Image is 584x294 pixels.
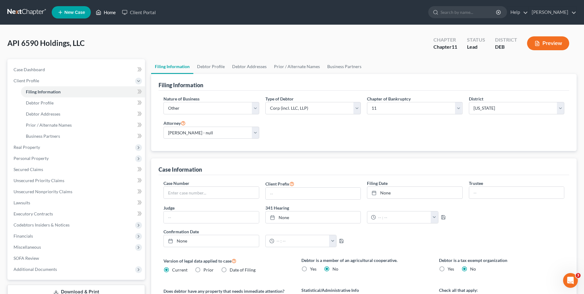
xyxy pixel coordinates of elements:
[26,122,72,128] span: Prior / Alternate Names
[262,205,466,211] label: 341 Hearing
[228,59,270,74] a: Debtor Addresses
[9,175,145,186] a: Unsecured Priority Claims
[495,43,517,51] div: DEB
[164,211,259,223] input: --
[9,64,145,75] a: Case Dashboard
[164,187,259,198] input: Enter case number...
[367,96,411,102] label: Chapter of Bankruptcy
[172,267,187,272] span: Current
[576,273,581,278] span: 3
[469,96,483,102] label: District
[376,211,431,223] input: -- : --
[163,96,199,102] label: Nature of Business
[469,180,483,186] label: Trustee
[9,186,145,197] a: Unsecured Nonpriority Claims
[441,6,497,18] input: Search by name...
[469,187,564,198] input: --
[310,266,316,272] span: Yes
[367,187,462,198] a: None
[433,36,457,43] div: Chapter
[119,7,159,18] a: Client Portal
[332,266,338,272] span: No
[14,78,39,83] span: Client Profile
[9,164,145,175] a: Secured Claims
[26,100,54,105] span: Debtor Profile
[163,205,175,211] label: Judge
[495,36,517,43] div: District
[14,178,64,183] span: Unsecured Priority Claims
[14,189,72,194] span: Unsecured Nonpriority Claims
[159,81,203,89] div: Filing Information
[439,287,564,293] label: Check all that apply:
[21,108,145,120] a: Debtor Addresses
[193,59,228,74] a: Debtor Profile
[21,97,145,108] a: Debtor Profile
[14,211,53,216] span: Executory Contracts
[9,197,145,208] a: Lawsuits
[26,111,60,116] span: Debtor Addresses
[507,7,528,18] a: Help
[203,267,214,272] span: Prior
[14,255,39,261] span: SOFA Review
[64,10,85,15] span: New Case
[230,267,256,272] span: Date of Filing
[14,233,33,239] span: Financials
[93,7,119,18] a: Home
[164,235,259,247] a: None
[21,86,145,97] a: Filing Information
[21,120,145,131] a: Prior / Alternate Names
[14,67,45,72] span: Case Dashboard
[159,166,202,173] div: Case Information
[467,43,485,51] div: Lead
[563,273,578,288] iframe: Intercom live chat
[266,188,360,199] input: --
[433,43,457,51] div: Chapter
[266,211,360,223] a: None
[324,59,365,74] a: Business Partners
[14,145,40,150] span: Real Property
[14,156,49,161] span: Personal Property
[265,180,294,187] label: Client Prefix
[270,59,324,74] a: Prior / Alternate Names
[265,96,294,102] label: Type of Debtor
[14,244,41,250] span: Miscellaneous
[163,119,186,127] label: Attorney
[14,200,30,205] span: Lawsuits
[470,266,476,272] span: No
[301,287,427,293] label: Statistical/Administrative Info
[467,36,485,43] div: Status
[14,222,70,227] span: Codebtors Insiders & Notices
[367,180,388,186] label: Filing Date
[163,180,189,186] label: Case Number
[448,266,454,272] span: Yes
[163,257,289,264] label: Version of legal data applied to case
[14,167,43,172] span: Secured Claims
[9,253,145,264] a: SOFA Review
[9,208,145,219] a: Executory Contracts
[14,267,57,272] span: Additional Documents
[7,39,85,47] span: API 6590 Holdings, LLC
[274,235,329,247] input: -- : --
[301,257,427,263] label: Debtor is a member of an agricultural cooperative.
[160,228,364,235] label: Confirmation Date
[452,44,457,50] span: 11
[527,36,569,50] button: Preview
[439,257,564,263] label: Debtor is a tax exempt organization
[26,133,60,139] span: Business Partners
[21,131,145,142] a: Business Partners
[151,59,193,74] a: Filing Information
[26,89,61,94] span: Filing Information
[529,7,576,18] a: [PERSON_NAME]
